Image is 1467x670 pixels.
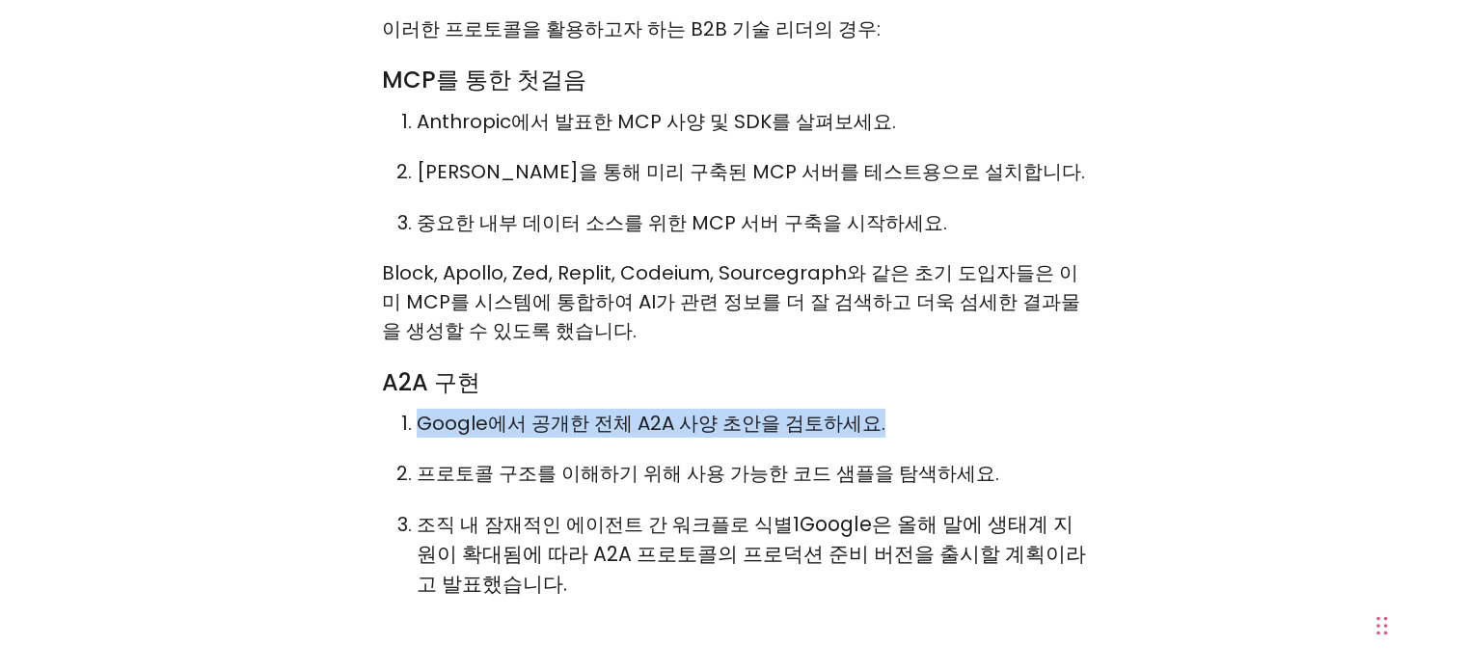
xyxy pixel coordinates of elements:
[417,108,896,135] font: Anthropic에서 발표한 MCP 사양 및 SDK를 살펴보세요.
[417,460,999,487] font: 프로토콜 구조를 이해하기 위해 사용 가능한 코드 샘플을 탐색하세요.
[563,570,567,598] font: .
[417,511,793,538] font: 조직 내 잠재적인 에이전트 간 워크플로 식별
[417,158,1085,185] font: [PERSON_NAME]을 통해 미리 구축된 MCP 서버를 테스트용으로 설치합니다.
[382,259,1080,344] font: Block, Apollo, Zed, Replit, Codeium, Sourcegraph와 같은 초기 도입자들은 이미 MCP를 시스템에 통합하여 AI가 관련 정보를 더 잘 검색...
[382,15,881,42] font: 이러한 프로토콜을 활용하고자 하는 B2B 기술 리더의 경우:
[633,317,637,344] font: .
[417,410,885,437] font: Google에서 공개한 전체 A2A 사양 초안을 검토하세요.
[417,209,947,236] font: 중요한 내부 데이터 소스를 위한 MCP 서버 구축을 시작하세요.
[793,511,800,538] font: 1
[1376,597,1388,655] div: 드래그
[1371,577,1467,670] div: 대화하다
[417,510,1086,598] font: Google은 올해 말에 생태계 지원이 확대됨에 따라 A2A 프로토콜의 프로덕션 준비 버전을 출시할 계획이라고 발표했습니다
[382,366,480,398] font: A2A 구현
[382,64,586,95] font: MCP를 통한 첫걸음
[1371,577,1467,670] iframe: 채팅 위젯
